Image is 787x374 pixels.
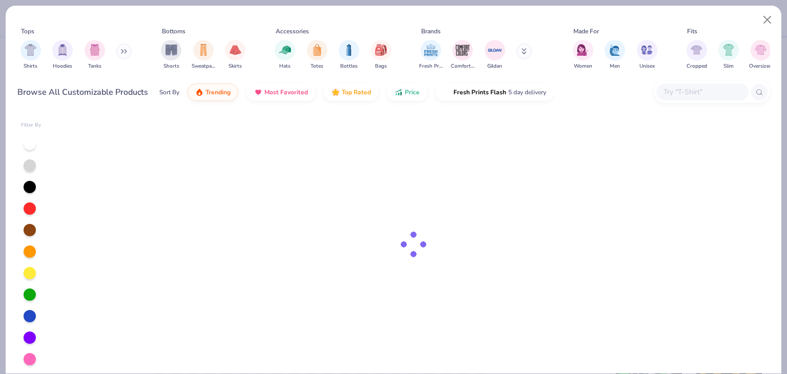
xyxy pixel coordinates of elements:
[421,27,441,36] div: Brands
[52,40,73,70] div: filter for Hoodies
[89,44,100,56] img: Tanks Image
[343,44,355,56] img: Bottles Image
[749,40,772,70] button: filter button
[264,88,308,96] span: Most Favorited
[451,63,474,70] span: Comfort Colors
[485,40,505,70] button: filter button
[279,63,291,70] span: Hats
[436,84,554,101] button: Fresh Prints Flash5 day delivery
[718,40,739,70] button: filter button
[88,63,101,70] span: Tanks
[639,63,655,70] span: Unisex
[662,86,741,98] input: Try "T-Shirt"
[163,63,179,70] span: Shorts
[637,40,657,70] div: filter for Unisex
[205,88,231,96] span: Trending
[85,40,105,70] button: filter button
[57,44,68,56] img: Hoodies Image
[188,84,238,101] button: Trending
[577,44,589,56] img: Women Image
[195,88,203,96] img: trending.gif
[487,63,502,70] span: Gildan
[279,44,291,56] img: Hats Image
[198,44,209,56] img: Sweatpants Image
[161,40,181,70] div: filter for Shorts
[20,40,41,70] div: filter for Shirts
[229,63,242,70] span: Skirts
[20,40,41,70] button: filter button
[375,63,387,70] span: Bags
[485,40,505,70] div: filter for Gildan
[246,84,316,101] button: Most Favorited
[573,27,599,36] div: Made For
[641,44,653,56] img: Unisex Image
[451,40,474,70] button: filter button
[637,40,657,70] button: filter button
[605,40,625,70] div: filter for Men
[687,63,707,70] span: Cropped
[451,40,474,70] div: filter for Comfort Colors
[165,44,177,56] img: Shorts Image
[307,40,327,70] div: filter for Totes
[419,40,443,70] button: filter button
[275,40,295,70] button: filter button
[423,43,439,58] img: Fresh Prints Image
[192,63,215,70] span: Sweatpants
[723,44,734,56] img: Slim Image
[225,40,245,70] div: filter for Skirts
[419,40,443,70] div: filter for Fresh Prints
[340,63,358,70] span: Bottles
[371,40,391,70] button: filter button
[691,44,702,56] img: Cropped Image
[332,88,340,96] img: TopRated.gif
[609,44,620,56] img: Men Image
[339,40,359,70] button: filter button
[21,121,42,129] div: Filter By
[275,40,295,70] div: filter for Hats
[610,63,620,70] span: Men
[25,44,36,56] img: Shirts Image
[159,88,179,97] div: Sort By
[749,63,772,70] span: Oversized
[225,40,245,70] button: filter button
[687,27,697,36] div: Fits
[443,88,451,96] img: flash.gif
[312,44,323,56] img: Totes Image
[339,40,359,70] div: filter for Bottles
[342,88,371,96] span: Top Rated
[53,63,72,70] span: Hoodies
[573,40,593,70] div: filter for Women
[718,40,739,70] div: filter for Slim
[687,40,707,70] button: filter button
[573,40,593,70] button: filter button
[192,40,215,70] button: filter button
[85,40,105,70] div: filter for Tanks
[276,27,309,36] div: Accessories
[17,86,148,98] div: Browse All Customizable Products
[453,88,506,96] span: Fresh Prints Flash
[487,43,503,58] img: Gildan Image
[755,44,767,56] img: Oversized Image
[21,27,34,36] div: Tops
[687,40,707,70] div: filter for Cropped
[307,40,327,70] button: filter button
[508,87,546,98] span: 5 day delivery
[405,88,420,96] span: Price
[749,40,772,70] div: filter for Oversized
[192,40,215,70] div: filter for Sweatpants
[24,63,37,70] span: Shirts
[419,63,443,70] span: Fresh Prints
[605,40,625,70] button: filter button
[375,44,386,56] img: Bags Image
[254,88,262,96] img: most_fav.gif
[574,63,592,70] span: Women
[310,63,323,70] span: Totes
[162,27,185,36] div: Bottoms
[52,40,73,70] button: filter button
[758,10,777,30] button: Close
[324,84,379,101] button: Top Rated
[723,63,734,70] span: Slim
[371,40,391,70] div: filter for Bags
[161,40,181,70] button: filter button
[230,44,241,56] img: Skirts Image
